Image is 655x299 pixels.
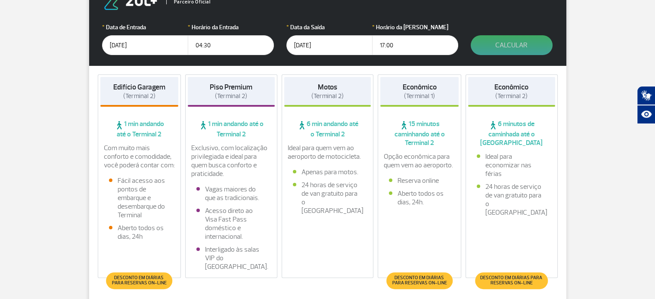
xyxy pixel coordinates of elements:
strong: Edifício Garagem [113,83,165,92]
input: hh:mm [188,35,274,55]
li: 24 horas de serviço de van gratuito para o [GEOGRAPHIC_DATA] [293,181,363,215]
span: 15 minutos caminhando até o Terminal 2 [380,120,459,147]
li: 24 horas de serviço de van gratuito para o [GEOGRAPHIC_DATA] [477,182,546,217]
span: (Terminal 2) [311,92,344,100]
span: Desconto em diárias para reservas on-line [479,275,543,286]
p: Opção econômica para quem vem ao aeroporto. [384,152,455,170]
strong: Econômico [403,83,437,92]
span: 6 min andando até o Terminal 2 [284,120,371,139]
span: 1 min andando até o Terminal 2 [188,120,275,139]
span: 6 minutos de caminhada até o [GEOGRAPHIC_DATA] [468,120,555,147]
input: hh:mm [372,35,458,55]
span: 1 min andando até o Terminal 2 [100,120,179,139]
li: Vagas maiores do que as tradicionais. [196,185,266,202]
span: (Terminal 2) [123,92,155,100]
p: Ideal para quem vem ao aeroporto de motocicleta. [288,144,368,161]
strong: Motos [318,83,337,92]
p: Exclusivo, com localização privilegiada e ideal para quem busca conforto e praticidade. [191,144,271,178]
label: Horário da [PERSON_NAME] [372,23,458,32]
span: (Terminal 2) [215,92,247,100]
li: Reserva online [389,176,450,185]
li: Acesso direto ao Visa Fast Pass doméstico e internacional. [196,207,266,241]
label: Data de Entrada [102,23,188,32]
strong: Piso Premium [210,83,252,92]
span: Desconto em diárias para reservas on-line [111,275,168,286]
span: (Terminal 1) [404,92,435,100]
p: Com muito mais conforto e comodidade, você poderá contar com: [104,144,175,170]
button: Abrir tradutor de língua de sinais. [637,86,655,105]
li: Apenas para motos. [293,168,363,176]
input: dd/mm/aaaa [286,35,373,55]
li: Aberto todos os dias, 24h [109,224,170,241]
li: Ideal para economizar nas férias [477,152,546,178]
span: (Terminal 2) [495,92,528,100]
li: Fácil acesso aos pontos de embarque e desembarque do Terminal [109,176,170,219]
li: Interligado às salas VIP do [GEOGRAPHIC_DATA]. [196,245,266,271]
label: Horário da Entrada [188,23,274,32]
button: Calcular [471,35,553,55]
button: Abrir recursos assistivos. [637,105,655,124]
div: Plugin de acessibilidade da Hand Talk. [637,86,655,124]
li: Aberto todos os dias, 24h. [389,189,450,207]
span: Desconto em diárias para reservas on-line [391,275,448,286]
label: Data da Saída [286,23,373,32]
strong: Econômico [494,83,528,92]
input: dd/mm/aaaa [102,35,188,55]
